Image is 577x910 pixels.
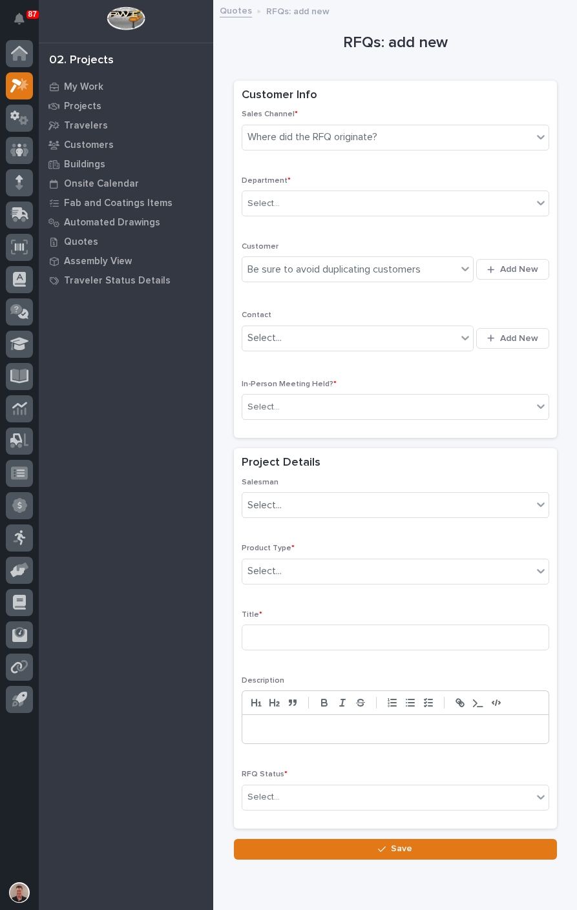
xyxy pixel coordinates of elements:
span: Contact [242,311,271,319]
span: Sales Channel [242,110,298,118]
span: Add New [500,333,538,344]
span: In-Person Meeting Held? [242,380,337,388]
a: Quotes [220,3,252,17]
div: Where did the RFQ originate? [247,130,377,144]
span: Save [391,843,412,854]
span: Customer [242,243,278,251]
div: Select... [247,400,280,414]
a: Projects [39,96,213,116]
span: Product Type [242,544,295,552]
h2: Project Details [242,456,320,470]
p: Customers [64,140,114,151]
button: Notifications [6,5,33,32]
button: Add New [476,259,549,280]
p: Fab and Coatings Items [64,198,173,209]
div: Select... [247,564,282,578]
p: Assembly View [64,256,132,267]
h1: RFQs: add new [234,34,557,52]
a: Onsite Calendar [39,174,213,193]
p: Onsite Calendar [64,178,139,190]
div: Select... [247,499,282,512]
div: Be sure to avoid duplicating customers [247,263,421,276]
button: Save [234,839,557,860]
p: Automated Drawings [64,217,160,229]
div: Select... [247,791,280,804]
div: Notifications87 [16,13,33,34]
a: Assembly View [39,251,213,271]
a: Fab and Coatings Items [39,193,213,212]
p: My Work [64,81,103,93]
a: Automated Drawings [39,212,213,232]
p: Travelers [64,120,108,132]
a: Traveler Status Details [39,271,213,290]
div: 02. Projects [49,54,114,68]
div: Select... [247,331,282,345]
img: Workspace Logo [107,6,145,30]
div: Select... [247,197,280,211]
a: Buildings [39,154,213,174]
button: users-avatar [6,879,33,906]
span: RFQ Status [242,770,288,778]
a: Quotes [39,232,213,251]
span: Add New [500,264,538,275]
p: Traveler Status Details [64,275,171,287]
span: Description [242,677,284,685]
span: Title [242,611,262,619]
p: 87 [28,10,37,19]
p: Quotes [64,236,98,248]
p: Projects [64,101,101,112]
a: My Work [39,77,213,96]
span: Salesman [242,479,278,486]
a: Customers [39,135,213,154]
p: RFQs: add new [266,3,330,17]
a: Travelers [39,116,213,135]
button: Add New [476,328,549,349]
span: Department [242,177,291,185]
p: Buildings [64,159,105,171]
h2: Customer Info [242,88,317,103]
